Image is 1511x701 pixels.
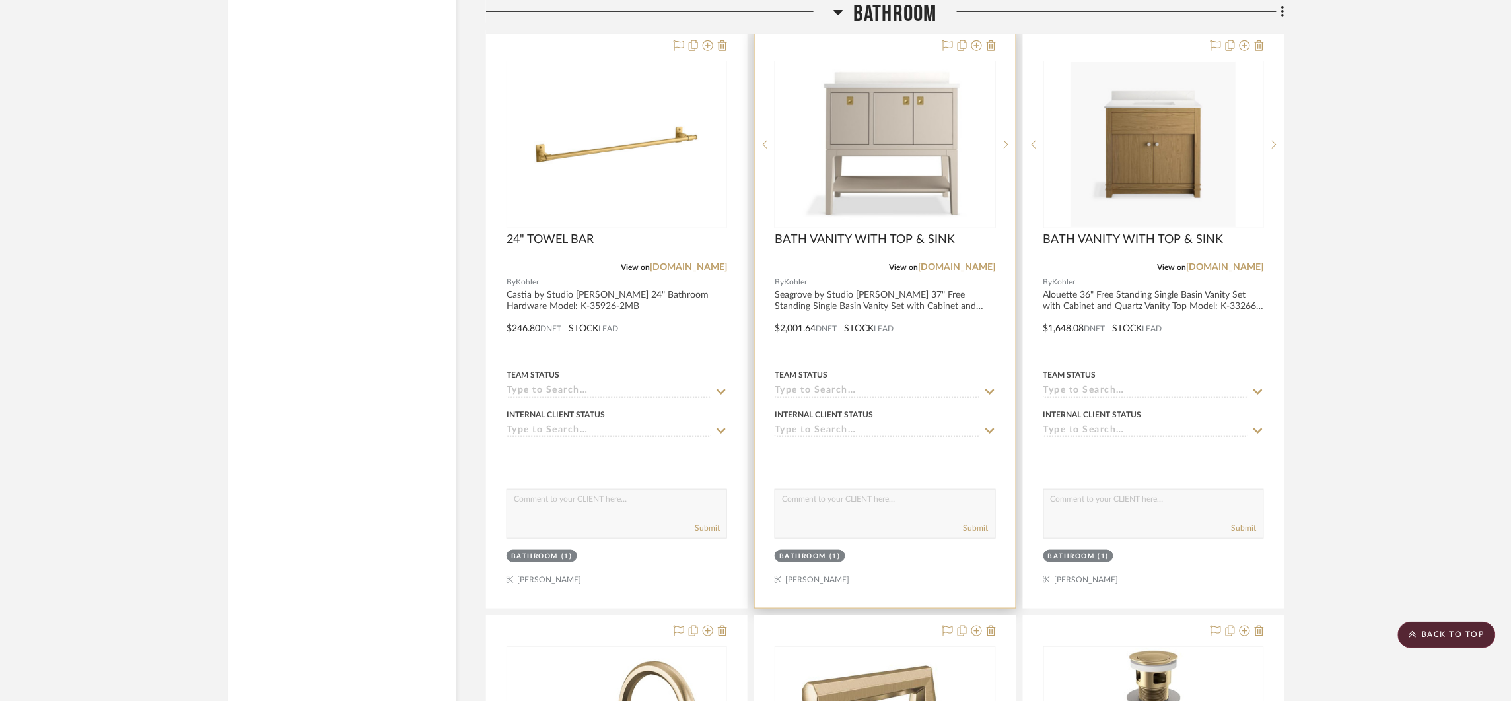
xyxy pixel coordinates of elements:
span: By [1043,276,1053,288]
input: Type to Search… [775,425,979,438]
img: 24" TOWEL BAR [534,62,699,227]
scroll-to-top-button: BACK TO TOP [1398,622,1496,648]
input: Type to Search… [507,385,711,398]
input: Type to Search… [1043,425,1248,438]
span: BATH VANITY WITH TOP & SINK [1043,232,1224,247]
div: Internal Client Status [775,409,873,420]
div: 0 [775,61,995,228]
input: Type to Search… [507,425,711,438]
a: [DOMAIN_NAME] [650,263,727,272]
div: 0 [1044,61,1263,228]
div: Team Status [507,369,559,381]
input: Type to Search… [1043,385,1248,398]
div: (1) [829,552,841,562]
span: By [507,276,516,288]
img: BATH VANITY WITH TOP & SINK [802,62,967,227]
button: Submit [1232,522,1257,534]
span: Kohler [784,276,807,288]
button: Submit [695,522,720,534]
span: Kohler [1053,276,1076,288]
div: 0 [507,61,726,228]
span: By [775,276,784,288]
div: (1) [1098,552,1109,562]
img: BATH VANITY WITH TOP & SINK [1071,62,1236,227]
span: BATH VANITY WITH TOP & SINK [775,232,955,247]
span: View on [1158,263,1187,271]
span: View on [621,263,650,271]
span: Kohler [516,276,539,288]
div: Bathroom [511,552,558,562]
div: Team Status [775,369,827,381]
input: Type to Search… [775,385,979,398]
a: [DOMAIN_NAME] [919,263,996,272]
div: Bathroom [1048,552,1095,562]
div: Bathroom [779,552,826,562]
div: Internal Client Status [1043,409,1142,420]
a: [DOMAIN_NAME] [1187,263,1264,272]
div: (1) [561,552,573,562]
span: 24" TOWEL BAR [507,232,594,247]
div: Team Status [1043,369,1096,381]
button: Submit [964,522,989,534]
div: Internal Client Status [507,409,605,420]
span: View on [890,263,919,271]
